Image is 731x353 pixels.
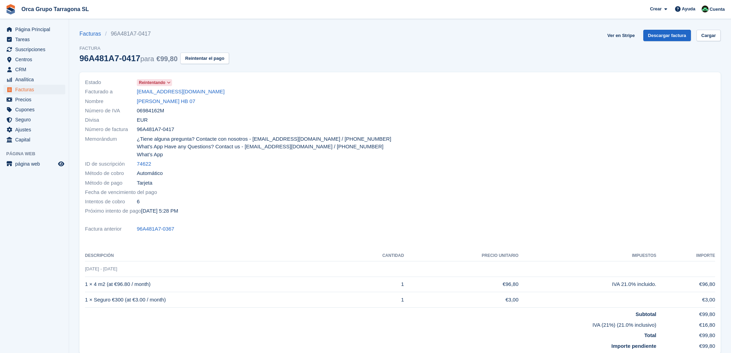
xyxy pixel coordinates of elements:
a: Facturas [79,30,105,38]
a: menu [3,105,65,114]
a: menu [3,115,65,124]
span: Próximo intento de pago [85,207,141,215]
a: Vista previa de la tienda [57,160,65,168]
div: 96A481A7-0417 [79,54,178,63]
img: stora-icon-8386f47178a22dfd0bd8f6a31ec36ba5ce8667c1dd55bd0f319d3a0aa187defe.svg [6,4,16,15]
a: 74622 [137,160,151,168]
span: Factura [79,45,229,52]
td: €99,80 [656,340,715,350]
td: 1 [336,277,404,292]
th: Descripción [85,250,336,261]
strong: Subtotal [636,311,656,317]
span: 96A481A7-0417 [137,126,174,133]
strong: Total [644,332,656,338]
a: menu [3,35,65,44]
img: Tania [702,6,709,12]
span: Facturas [15,85,57,94]
td: IVA (21%) (21.0% inclusivo) [85,318,656,329]
time: 2025-09-06 15:28:29 UTC [141,207,178,215]
span: Precios [15,95,57,104]
th: Precio unitario [404,250,518,261]
td: 1 × 4 m2 (at €96.80 / month) [85,277,336,292]
a: [EMAIL_ADDRESS][DOMAIN_NAME] [137,88,225,96]
nav: breadcrumbs [79,30,229,38]
span: Centros [15,55,57,64]
span: ID de suscripción [85,160,137,168]
a: menu [3,135,65,145]
td: €99,80 [656,308,715,318]
span: Ajustes [15,125,57,134]
a: menu [3,75,65,84]
a: menú [3,159,65,169]
span: Seguro [15,115,57,124]
span: Divisa [85,116,137,124]
span: Tarjeta [137,179,152,187]
button: Reintentar el pago [180,53,229,64]
strong: Importe pendiente [611,343,656,349]
a: Ver en Stripe [605,30,637,41]
span: Estado [85,78,137,86]
th: Importe [656,250,715,261]
span: ¿Tiene alguna pregunta? Contacte con nosotros - [EMAIL_ADDRESS][DOMAIN_NAME] / [PHONE_NUMBER] Wha... [137,135,396,159]
span: Tareas [15,35,57,44]
a: menu [3,95,65,104]
a: menu [3,85,65,94]
td: €3,00 [404,292,518,308]
span: EUR [137,116,148,124]
span: Analítica [15,75,57,84]
span: Cuenta [710,6,725,13]
a: Cargar [696,30,721,41]
th: Impuestos [519,250,656,261]
span: [DATE] - [DATE] [85,266,117,271]
span: Intentos de cobro [85,198,137,206]
span: Facturado a [85,88,137,96]
span: Número de IVA [85,107,137,115]
td: €96,80 [656,277,715,292]
span: CRM [15,65,57,74]
span: Crear [650,6,662,12]
a: Reintentando [137,78,172,86]
a: menu [3,125,65,134]
td: €16,80 [656,318,715,329]
span: Factura anterior [85,225,137,233]
span: Página Principal [15,25,57,34]
span: Número de factura [85,126,137,133]
span: Cupones [15,105,57,114]
span: Automático [137,169,163,177]
span: Método de pago [85,179,137,187]
a: menu [3,65,65,74]
span: Capital [15,135,57,145]
td: 1 [336,292,404,308]
span: Ayuda [682,6,695,12]
td: €99,80 [656,329,715,340]
span: Reintentando [139,80,165,86]
a: 96A481A7-0367 [137,225,174,233]
span: para [140,55,154,63]
th: CANTIDAD [336,250,404,261]
a: menu [3,55,65,64]
span: €99,80 [156,55,178,63]
a: menu [3,45,65,54]
a: [PERSON_NAME] HB 07 [137,97,195,105]
span: página web [15,159,57,169]
span: Nombre [85,97,137,105]
span: Suscripciones [15,45,57,54]
td: €96,80 [404,277,518,292]
a: Orca Grupo Tarragona SL [19,3,92,15]
span: Página web [6,150,69,157]
a: menu [3,25,65,34]
td: 1 × Seguro €300 (at €3.00 / month) [85,292,336,308]
div: IVA 21.0% incluido. [519,280,656,288]
span: Método de cobro [85,169,137,177]
a: Descargar factura [643,30,691,41]
td: €3,00 [656,292,715,308]
span: 6 [137,198,140,206]
span: Memorándum [85,135,137,159]
span: Fecha de vencimiento del pago [85,188,157,196]
span: 06984162M [137,107,164,115]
